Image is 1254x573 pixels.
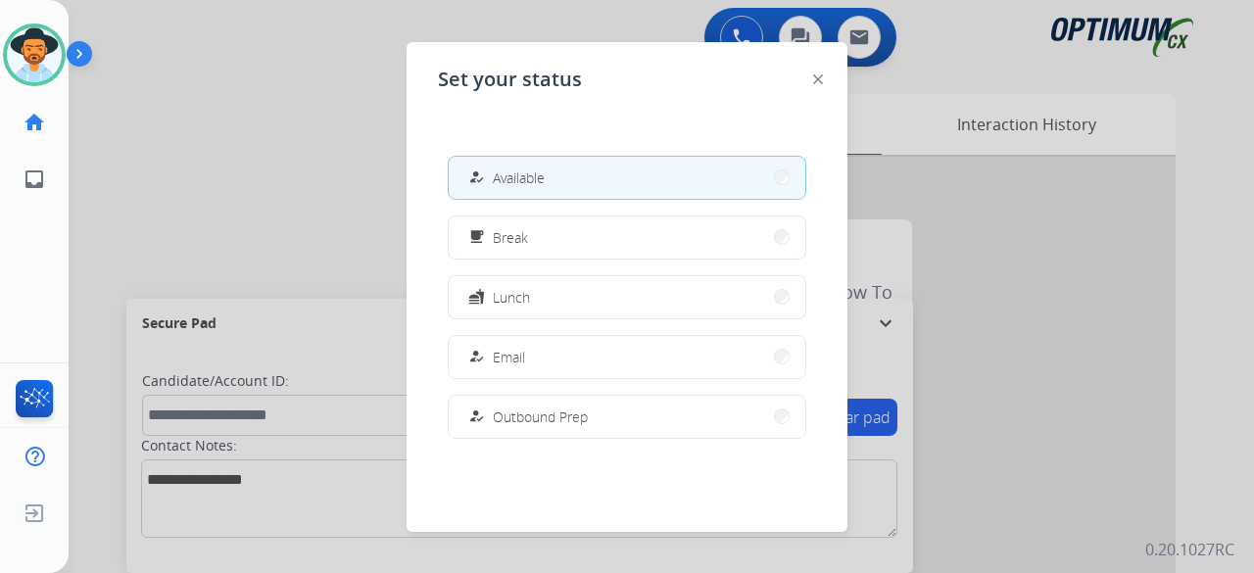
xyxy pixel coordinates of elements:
span: Set your status [438,66,582,93]
mat-icon: fastfood [468,289,485,306]
span: Email [493,347,525,367]
span: Break [493,227,528,248]
mat-icon: how_to_reg [468,169,485,186]
button: Email [449,336,805,378]
mat-icon: inbox [23,167,46,191]
mat-icon: free_breakfast [468,229,485,246]
button: Available [449,157,805,199]
mat-icon: home [23,111,46,134]
img: close-button [813,74,823,84]
img: avatar [7,27,62,82]
button: Outbound Prep [449,396,805,438]
button: Break [449,216,805,259]
mat-icon: how_to_reg [468,349,485,365]
span: Available [493,167,545,188]
mat-icon: how_to_reg [468,408,485,425]
p: 0.20.1027RC [1145,538,1234,561]
button: Lunch [449,276,805,318]
span: Outbound Prep [493,406,588,427]
span: Lunch [493,287,530,308]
